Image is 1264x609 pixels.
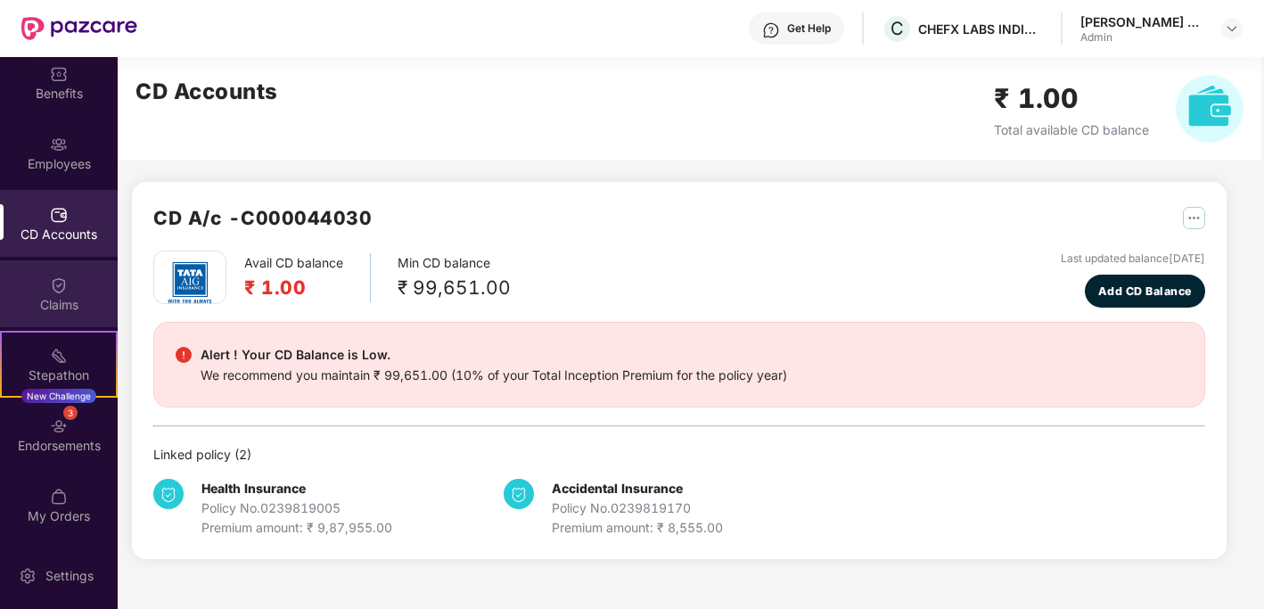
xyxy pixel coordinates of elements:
[1183,207,1205,229] img: svg+xml;base64,PHN2ZyB4bWxucz0iaHR0cDovL3d3dy53My5vcmcvMjAwMC9zdmciIHdpZHRoPSIyNSIgaGVpZ2h0PSIyNS...
[153,479,184,509] img: svg+xml;base64,PHN2ZyB4bWxucz0iaHR0cDovL3d3dy53My5vcmcvMjAwMC9zdmciIHdpZHRoPSIzNCIgaGVpZ2h0PSIzNC...
[891,18,904,39] span: C
[201,344,787,366] div: Alert ! Your CD Balance is Low.
[63,406,78,420] div: 3
[153,445,1205,465] div: Linked policy ( 2 )
[1176,75,1243,143] img: svg+xml;base64,PHN2ZyB4bWxucz0iaHR0cDovL3d3dy53My5vcmcvMjAwMC9zdmciIHhtbG5zOnhsaW5rPSJodHRwOi8vd3...
[201,481,306,496] b: Health Insurance
[2,366,116,384] div: Stepathon
[201,518,392,538] div: Premium amount: ₹ 9,87,955.00
[153,203,372,233] h2: CD A/c - C000044030
[552,498,723,518] div: Policy No. 0239819170
[21,389,96,403] div: New Challenge
[1085,275,1204,308] button: Add CD Balance
[50,65,68,83] img: svg+xml;base64,PHN2ZyBpZD0iQmVuZWZpdHMiIHhtbG5zPSJodHRwOi8vd3d3LnczLm9yZy8yMDAwL3N2ZyIgd2lkdGg9Ij...
[50,206,68,224] img: svg+xml;base64,PHN2ZyBpZD0iQ0RfQWNjb3VudHMiIGRhdGEtbmFtZT0iQ0QgQWNjb3VudHMiIHhtbG5zPSJodHRwOi8vd3...
[1080,13,1205,30] div: [PERSON_NAME] Sai [PERSON_NAME] Tangallapalli
[201,366,787,385] div: We recommend you maintain ₹ 99,651.00 (10% of your Total Inception Premium for the policy year)
[787,21,831,36] div: Get Help
[918,21,1043,37] div: CHEFX LABS INDIA PRIVATE LIMITED
[50,417,68,435] img: svg+xml;base64,PHN2ZyBpZD0iRW5kb3JzZW1lbnRzIiB4bWxucz0iaHR0cDovL3d3dy53My5vcmcvMjAwMC9zdmciIHdpZH...
[398,253,511,302] div: Min CD balance
[21,17,137,40] img: New Pazcare Logo
[552,481,683,496] b: Accidental Insurance
[50,276,68,294] img: svg+xml;base64,PHN2ZyBpZD0iQ2xhaW0iIHhtbG5zPSJodHRwOi8vd3d3LnczLm9yZy8yMDAwL3N2ZyIgd2lkdGg9IjIwIi...
[201,498,392,518] div: Policy No. 0239819005
[244,273,343,302] h2: ₹ 1.00
[50,347,68,365] img: svg+xml;base64,PHN2ZyB4bWxucz0iaHR0cDovL3d3dy53My5vcmcvMjAwMC9zdmciIHdpZHRoPSIyMSIgaGVpZ2h0PSIyMC...
[1080,30,1205,45] div: Admin
[176,347,192,363] img: svg+xml;base64,PHN2ZyBpZD0iRGFuZ2VyX2FsZXJ0IiBkYXRhLW5hbWU9IkRhbmdlciBhbGVydCIgeG1sbnM9Imh0dHA6Ly...
[50,488,68,506] img: svg+xml;base64,PHN2ZyBpZD0iTXlfT3JkZXJzIiBkYXRhLW5hbWU9Ik15IE9yZGVycyIgeG1sbnM9Imh0dHA6Ly93d3cudz...
[50,136,68,153] img: svg+xml;base64,PHN2ZyBpZD0iRW1wbG95ZWVzIiB4bWxucz0iaHR0cDovL3d3dy53My5vcmcvMjAwMC9zdmciIHdpZHRoPS...
[244,253,371,302] div: Avail CD balance
[159,251,221,314] img: tatag.png
[762,21,780,39] img: svg+xml;base64,PHN2ZyBpZD0iSGVscC0zMngzMiIgeG1sbnM9Imh0dHA6Ly93d3cudzMub3JnLzIwMDAvc3ZnIiB3aWR0aD...
[504,479,534,509] img: svg+xml;base64,PHN2ZyB4bWxucz0iaHR0cDovL3d3dy53My5vcmcvMjAwMC9zdmciIHdpZHRoPSIzNCIgaGVpZ2h0PSIzNC...
[552,518,723,538] div: Premium amount: ₹ 8,555.00
[40,567,99,585] div: Settings
[994,122,1149,137] span: Total available CD balance
[994,78,1149,119] h2: ₹ 1.00
[1225,21,1239,36] img: svg+xml;base64,PHN2ZyBpZD0iRHJvcGRvd24tMzJ4MzIiIHhtbG5zPSJodHRwOi8vd3d3LnczLm9yZy8yMDAwL3N2ZyIgd2...
[19,567,37,585] img: svg+xml;base64,PHN2ZyBpZD0iU2V0dGluZy0yMHgyMCIgeG1sbnM9Imh0dHA6Ly93d3cudzMub3JnLzIwMDAvc3ZnIiB3aW...
[398,273,511,302] div: ₹ 99,651.00
[135,75,278,109] h2: CD Accounts
[1061,251,1205,267] div: Last updated balance [DATE]
[1098,283,1192,300] span: Add CD Balance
